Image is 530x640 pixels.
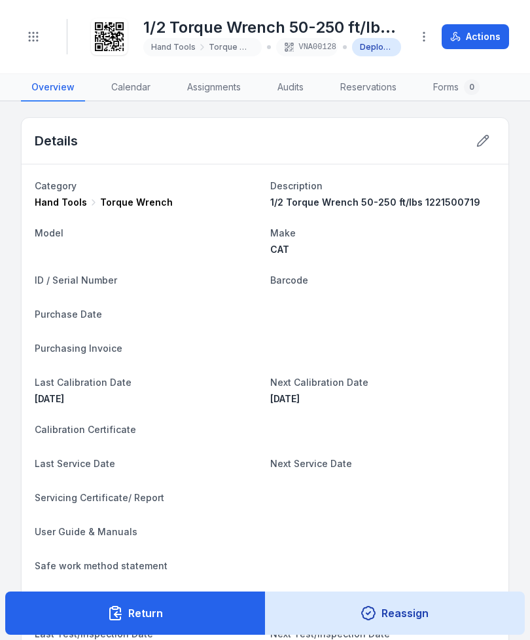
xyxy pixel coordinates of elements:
time: 16/12/2025, 12:00:00 am [270,393,300,404]
button: Toggle navigation [21,24,46,49]
span: Safe work method statement [35,560,168,571]
span: User Guide & Manuals [35,526,137,537]
span: [DATE] [270,393,300,404]
a: Calendar [101,74,161,102]
span: Description [270,180,323,191]
span: CAT [270,244,289,255]
a: Forms0 [423,74,490,102]
span: Next Calibration Date [270,377,368,388]
span: Make [270,227,296,238]
h2: Details [35,132,78,150]
span: Servicing Certificate/ Report [35,492,164,503]
span: Next Service Date [270,458,352,469]
button: Reassign [265,592,525,635]
a: Assignments [177,74,251,102]
span: Purchasing Invoice [35,343,122,354]
span: Barcode [270,274,308,286]
span: Calibration Certificate [35,424,136,435]
span: Hand Tools [151,42,196,52]
h1: 1/2 Torque Wrench 50-250 ft/lbs 1221500719 [143,17,401,38]
span: Model [35,227,63,238]
span: 1/2 Torque Wrench 50-250 ft/lbs 1221500719 [270,197,480,208]
a: Reservations [330,74,407,102]
span: [DATE] [35,393,64,404]
button: Actions [442,24,509,49]
div: 0 [464,79,480,95]
span: Hand Tools [35,196,87,209]
span: Last Calibration Date [35,377,132,388]
span: Torque Wrench [209,42,254,52]
div: VNA00128 [276,38,337,56]
span: Torque Wrench [100,196,173,209]
a: Overview [21,74,85,102]
button: Return [5,592,266,635]
span: Category [35,180,77,191]
a: Audits [267,74,314,102]
span: Last Service Date [35,458,115,469]
time: 16/6/2025, 12:00:00 am [35,393,64,404]
span: ID / Serial Number [35,274,117,286]
div: Deployed [352,38,401,56]
span: Purchase Date [35,309,102,320]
